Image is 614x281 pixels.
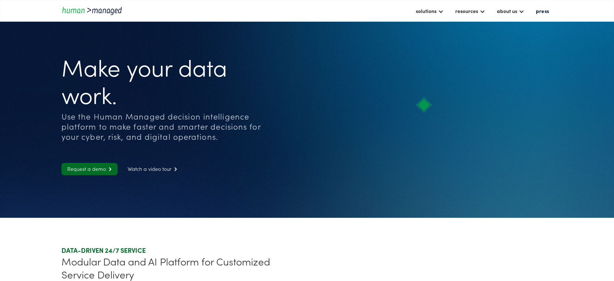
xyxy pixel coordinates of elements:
div: Use the Human Managed decision intelligence platform to make faster and smarter decisions for you... [61,111,273,142]
a: press [532,5,553,17]
span:  [171,167,177,172]
h1: Make your data work. [61,53,273,108]
a: Request a demo [61,163,118,175]
div: resources [455,7,478,15]
span:  [106,167,112,172]
a: home [61,6,127,16]
div: solutions [412,5,447,17]
div: about us [497,7,517,15]
div: solutions [416,7,436,15]
a: Watch a video tour [122,163,183,175]
div: DATA-DRIVEN 24/7 SERVICE [61,246,304,255]
div: Modular Data and AI Platform for Customized Service Delivery [61,255,304,281]
div: resources [452,5,489,17]
div: about us [493,5,528,17]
